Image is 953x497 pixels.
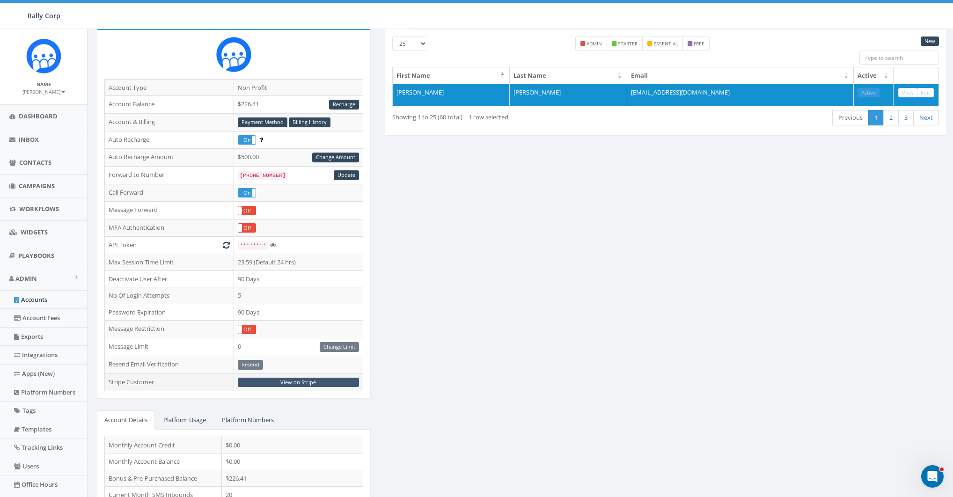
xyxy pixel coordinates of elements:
[19,158,51,167] span: Contacts
[105,437,222,453] td: Monthly Account Credit
[19,205,59,213] span: Workflows
[898,110,914,125] a: 3
[289,117,330,127] a: Billing History
[694,40,704,47] small: free
[26,38,61,73] img: Icon_1.png
[234,287,363,304] td: 5
[15,274,37,283] span: Admin
[19,182,55,190] span: Campaigns
[238,136,256,144] label: On
[37,81,51,88] small: Name
[832,110,869,125] a: Previous
[22,88,65,95] small: [PERSON_NAME]
[105,373,234,391] td: Stripe Customer
[105,237,234,254] td: API Token
[22,87,65,95] a: [PERSON_NAME]
[312,153,359,162] a: Change Amount
[921,465,944,488] iframe: Intercom live chat
[627,84,854,106] td: [EMAIL_ADDRESS][DOMAIN_NAME]
[234,254,363,271] td: 23:59 (Default 24 hrs)
[653,40,678,47] small: essential
[859,51,939,65] input: Type to search
[21,228,48,236] span: Widgets
[238,325,256,334] label: Off
[105,219,234,237] td: MFA Authentication
[105,184,234,202] td: Call Forward
[105,270,234,287] td: Deactivate User After
[510,84,627,106] td: [PERSON_NAME]
[393,84,510,106] td: [PERSON_NAME]
[469,113,508,121] span: 1 row selected
[234,79,363,96] td: Non Profit
[222,470,363,487] td: $226.41
[105,166,234,184] td: Forward to Number
[223,242,230,248] i: Generate New Token
[234,149,363,167] td: $500.00
[105,304,234,321] td: Password Expiration
[156,410,213,430] a: Platform Usage
[216,37,251,72] img: Rally_Corp_Icon.png
[19,112,58,120] span: Dashboard
[627,67,854,84] th: Email: activate to sort column ascending
[238,188,256,197] div: OnOff
[854,67,894,84] th: Active: activate to sort column ascending
[238,171,287,180] code: [PHONE_NUMBER]
[238,224,256,232] label: Off
[105,453,222,470] td: Monthly Account Balance
[18,251,54,260] span: Playbooks
[238,206,256,215] div: OnOff
[334,170,359,180] a: Update
[868,110,884,125] a: 1
[393,67,510,84] th: First Name: activate to sort column descending
[238,189,256,197] label: On
[105,356,234,373] td: Resend Email Verification
[234,270,363,287] td: 90 Days
[586,40,602,47] small: admin
[234,96,363,114] td: $226.41
[222,437,363,453] td: $0.00
[105,96,234,114] td: Account Balance
[858,88,880,98] a: Active
[97,410,155,430] a: Account Details
[238,378,359,387] a: View on Stripe
[105,113,234,131] td: Account & Billing
[238,135,256,145] div: OnOff
[238,206,256,215] label: Off
[883,110,899,125] a: 2
[260,135,263,144] span: Enable to prevent campaign failure.
[238,223,256,233] div: OnOff
[19,135,39,144] span: Inbox
[105,321,234,338] td: Message Restriction
[105,254,234,271] td: Max Session Time Limit
[105,79,234,96] td: Account Type
[921,37,939,46] a: New
[238,325,256,334] div: OnOff
[105,131,234,149] td: Auto Recharge
[392,109,612,122] div: Showing 1 to 25 (60 total)
[105,287,234,304] td: No Of Login Attempts
[917,88,934,98] a: Edit
[329,100,359,110] a: Recharge
[214,410,281,430] a: Platform Numbers
[105,470,222,487] td: Bonus & Pre-Purchased Balance
[234,338,363,356] td: 0
[28,11,60,20] span: Rally Corp
[238,117,287,127] a: Payment Method
[510,67,627,84] th: Last Name: activate to sort column ascending
[913,110,939,125] a: Next
[105,338,234,356] td: Message Limit
[222,453,363,470] td: $0.00
[898,88,917,98] a: View
[105,149,234,167] td: Auto Recharge Amount
[234,304,363,321] td: 90 Days
[105,202,234,219] td: Message Forward
[618,40,638,47] small: starter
